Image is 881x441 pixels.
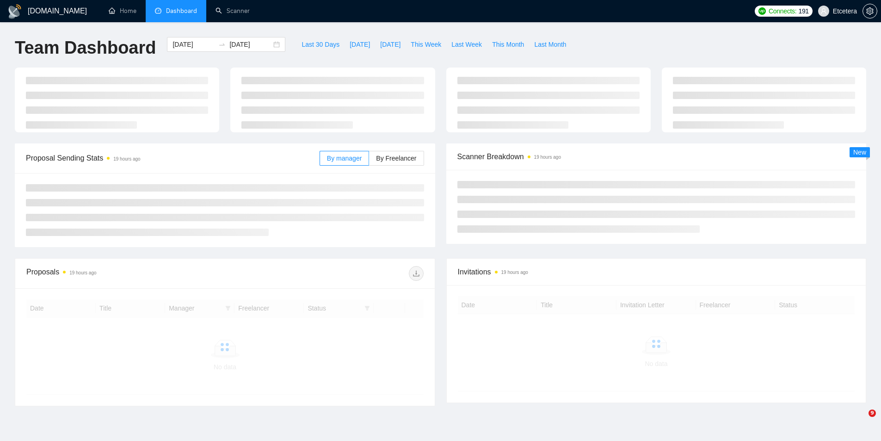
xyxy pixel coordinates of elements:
span: [DATE] [380,39,400,50]
span: This Week [411,39,441,50]
time: 19 hours ago [69,270,96,275]
time: 19 hours ago [501,270,528,275]
time: 19 hours ago [534,155,561,160]
time: 19 hours ago [113,156,140,161]
h1: Team Dashboard [15,37,156,59]
span: [DATE] [350,39,370,50]
span: Connects: [769,6,796,16]
span: This Month [492,39,524,50]
iframe: Intercom live chat [850,410,872,432]
img: logo [7,4,22,19]
div: Proposals [26,266,225,281]
span: setting [863,7,877,15]
span: By manager [327,155,362,162]
button: Last Month [529,37,571,52]
input: End date [229,39,271,50]
span: dashboard [155,7,161,14]
span: swap-right [218,41,226,48]
img: upwork-logo.png [758,7,766,15]
span: user [820,8,827,14]
input: Start date [173,39,215,50]
span: 191 [798,6,808,16]
a: searchScanner [216,7,250,15]
span: Last Week [451,39,482,50]
a: homeHome [109,7,136,15]
span: Invitations [458,266,855,278]
button: Last 30 Days [296,37,345,52]
span: Proposal Sending Stats [26,152,320,164]
span: 9 [869,410,876,417]
button: [DATE] [375,37,406,52]
span: Dashboard [166,7,197,15]
a: setting [863,7,877,15]
span: to [218,41,226,48]
button: This Month [487,37,529,52]
button: Last Week [446,37,487,52]
span: New [853,149,866,156]
span: Scanner Breakdown [457,151,856,162]
button: setting [863,4,877,19]
span: Last 30 Days [302,39,339,50]
span: By Freelancer [376,155,416,162]
span: Last Month [534,39,566,50]
button: This Week [406,37,446,52]
button: [DATE] [345,37,375,52]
